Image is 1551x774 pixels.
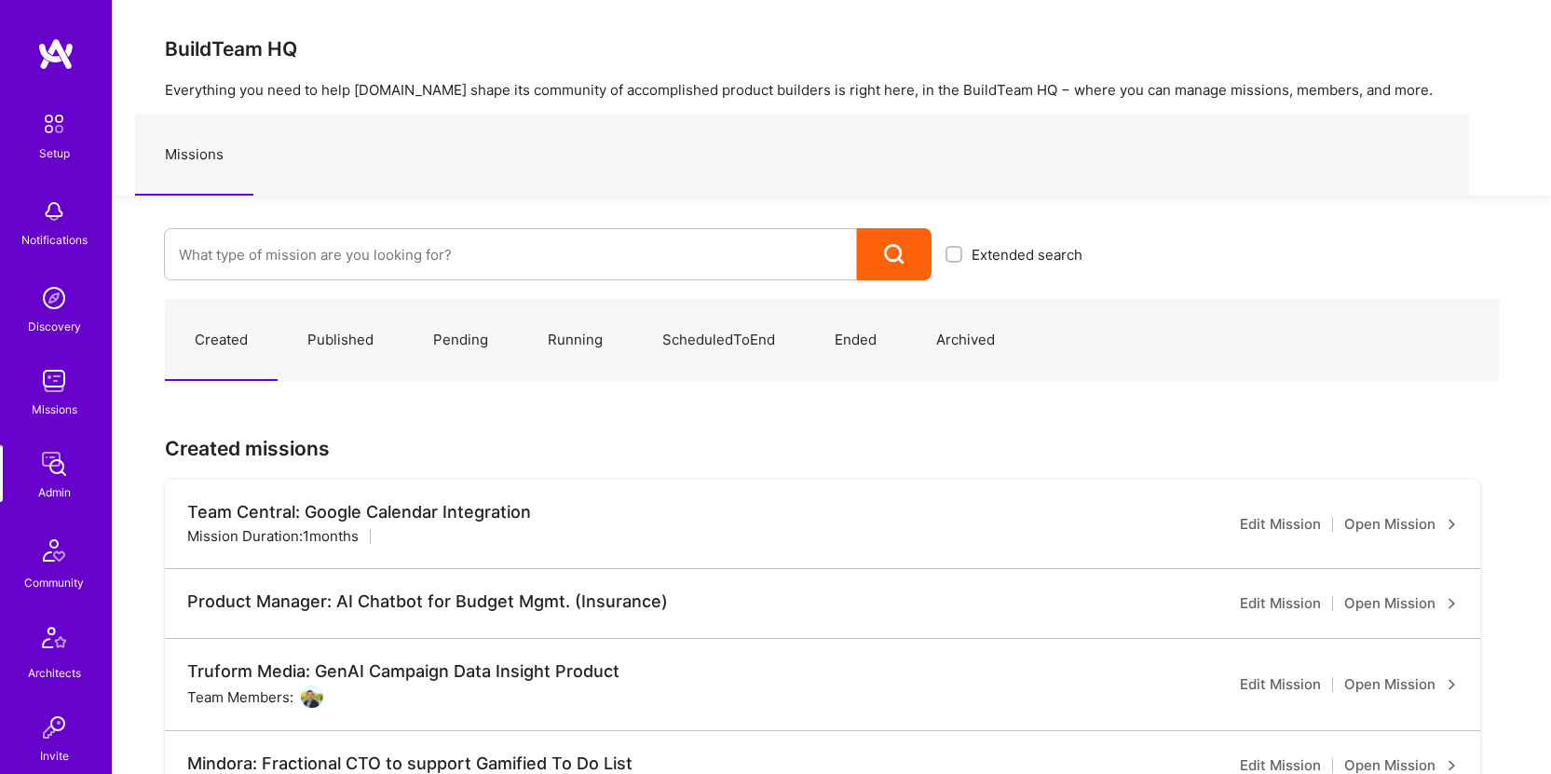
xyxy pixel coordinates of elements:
img: User Avatar [301,686,323,708]
img: Community [32,528,76,573]
img: teamwork [35,362,73,400]
a: ScheduledToEnd [633,300,805,381]
div: Mission Duration: 1 months [187,526,359,546]
div: Admin [38,482,71,502]
div: Discovery [28,317,81,336]
h3: BuildTeam HQ [165,37,1499,61]
a: Ended [805,300,906,381]
a: Created [165,300,278,381]
div: Team Central: Google Calendar Integration [187,502,531,523]
a: Edit Mission [1240,513,1321,536]
i: icon ArrowRight [1447,519,1458,530]
i: icon Search [884,244,905,265]
img: setup [34,104,74,143]
img: discovery [35,279,73,317]
div: Product Manager: AI Chatbot for Budget Mgmt. (Insurance) [187,591,668,612]
div: Team Members: [187,686,323,708]
a: Running [518,300,633,381]
a: Pending [403,300,518,381]
a: Open Mission [1344,513,1458,536]
h3: Created missions [165,437,1499,460]
a: Edit Mission [1240,592,1321,615]
span: Extended search [972,245,1082,265]
a: Open Mission [1344,592,1458,615]
div: Notifications [21,230,88,250]
img: bell [35,193,73,230]
div: Community [24,573,84,592]
i: icon ArrowRight [1447,679,1458,690]
img: admin teamwork [35,445,73,482]
div: Setup [39,143,70,163]
a: Edit Mission [1240,673,1321,696]
a: Open Mission [1344,673,1458,696]
i: icon ArrowRight [1447,760,1458,771]
a: Published [278,300,403,381]
div: Mindora: Fractional CTO to support Gamified To Do List [187,754,633,774]
a: Missions [135,115,253,196]
i: icon ArrowRight [1447,598,1458,609]
div: Truform Media: GenAI Campaign Data Insight Product [187,661,619,682]
div: Architects [28,663,81,683]
img: Invite [35,709,73,746]
input: What type of mission are you looking for? [179,231,842,278]
div: Missions [32,400,77,419]
img: Architects [32,618,76,663]
a: Archived [906,300,1025,381]
p: Everything you need to help [DOMAIN_NAME] shape its community of accomplished product builders is... [165,80,1499,100]
div: Invite [40,746,69,766]
img: logo [37,37,75,71]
